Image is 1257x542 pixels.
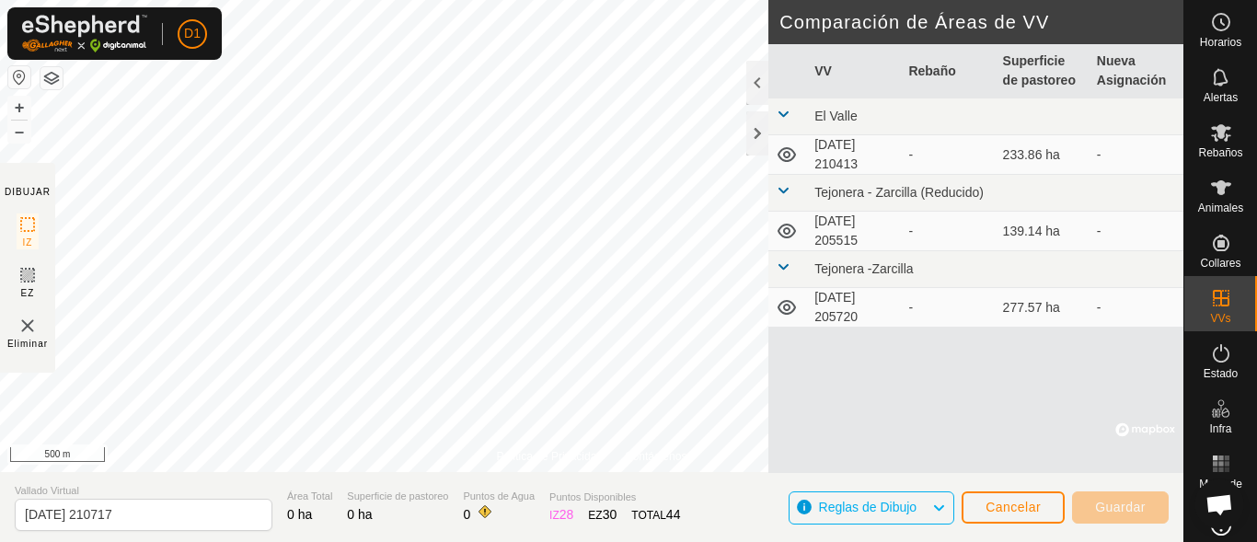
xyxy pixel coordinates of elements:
[287,489,332,504] span: Área Total
[1198,202,1243,213] span: Animales
[962,491,1065,524] button: Cancelar
[549,505,573,525] div: IZ
[779,11,1183,33] h2: Comparación de Áreas de VV
[22,15,147,52] img: Logo Gallagher
[5,185,51,199] div: DIBUJAR
[814,185,984,200] span: Tejonera - Zarcilla (Reducido)
[814,109,857,123] span: El Valle
[497,448,603,465] a: Política de Privacidad
[908,145,987,165] div: -
[7,337,48,351] span: Eliminar
[347,489,448,504] span: Superficie de pastoreo
[1090,212,1183,251] td: -
[463,507,470,522] span: 0
[996,135,1090,175] td: 233.86 ha
[1209,423,1231,434] span: Infra
[21,286,35,300] span: EZ
[807,44,901,98] th: VV
[625,448,686,465] a: Contáctenos
[40,67,63,89] button: Capas del Mapa
[1200,258,1240,269] span: Collares
[184,24,201,43] span: D1
[1200,37,1241,48] span: Horarios
[901,44,995,98] th: Rebaño
[8,66,30,88] button: Restablecer Mapa
[996,212,1090,251] td: 139.14 ha
[1090,44,1183,98] th: Nueva Asignación
[23,236,33,249] span: IZ
[986,500,1041,514] span: Cancelar
[15,483,272,499] span: Vallado Virtual
[347,507,372,522] span: 0 ha
[807,212,901,251] td: [DATE] 205515
[1072,491,1169,524] button: Guardar
[1090,135,1183,175] td: -
[559,507,574,522] span: 28
[1090,288,1183,328] td: -
[908,222,987,241] div: -
[807,135,901,175] td: [DATE] 210413
[996,44,1090,98] th: Superficie de pastoreo
[996,288,1090,328] td: 277.57 ha
[807,288,901,328] td: [DATE] 205720
[1204,368,1238,379] span: Estado
[1204,92,1238,103] span: Alertas
[1198,147,1242,158] span: Rebaños
[8,121,30,143] button: –
[819,500,917,514] span: Reglas de Dibujo
[463,489,535,504] span: Puntos de Agua
[666,507,681,522] span: 44
[287,507,312,522] span: 0 ha
[8,97,30,119] button: +
[549,490,680,505] span: Puntos Disponibles
[588,505,617,525] div: EZ
[908,298,987,317] div: -
[603,507,617,522] span: 30
[631,505,680,525] div: TOTAL
[814,261,913,276] span: Tejonera -Zarcilla
[1095,500,1146,514] span: Guardar
[17,315,39,337] img: VV
[1210,313,1230,324] span: VVs
[1189,479,1252,501] span: Mapa de Calor
[1194,479,1244,529] div: Chat abierto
